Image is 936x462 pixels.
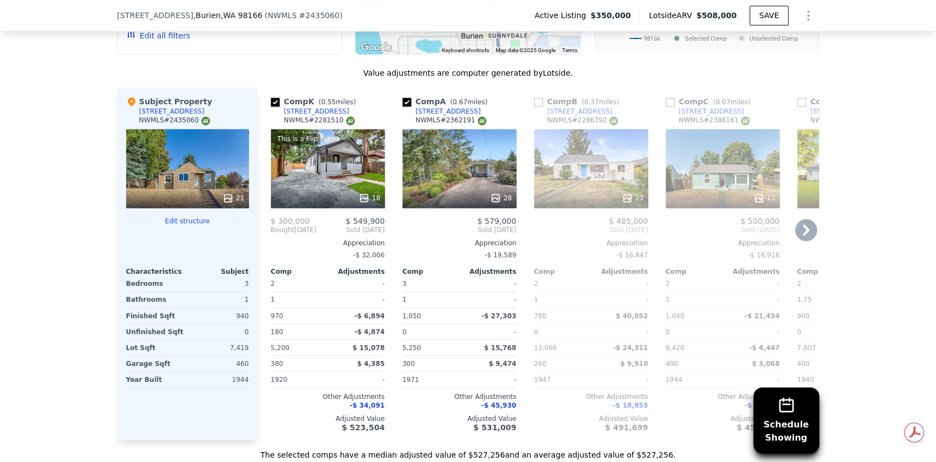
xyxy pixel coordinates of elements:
[605,422,648,431] span: $ 491,699
[666,371,721,387] div: 1944
[346,116,355,125] img: NWMLS Logo
[666,414,780,422] div: Adjusted Value
[462,292,517,307] div: -
[330,371,385,387] div: -
[117,67,819,78] div: Value adjustments are computer generated by Lotside .
[201,116,210,125] img: NWMLS Logo
[591,10,631,21] span: $350,000
[220,11,262,20] span: , WA 98166
[593,292,648,307] div: -
[666,239,780,247] div: Appreciation
[190,324,249,339] div: 0
[316,226,384,234] span: Sold [DATE]
[271,267,328,276] div: Comp
[534,267,591,276] div: Comp
[797,312,810,319] span: 900
[416,116,486,125] div: NWMLS # 2362191
[126,267,188,276] div: Characteristics
[748,251,780,259] span: -$ 16,916
[284,116,355,125] div: NWMLS # 2281510
[402,312,421,319] span: 1,050
[666,96,755,107] div: Comp C
[725,276,780,291] div: -
[358,40,394,54] img: Google
[534,292,589,307] div: 1
[271,328,283,335] span: 180
[723,267,780,276] div: Adjustments
[725,324,780,339] div: -
[622,193,643,204] div: 23
[126,371,185,387] div: Year Built
[534,392,648,401] div: Other Adjustments
[666,343,684,351] span: 8,420
[402,226,517,234] span: Sold [DATE]
[797,267,854,276] div: Comp
[477,217,516,226] span: $ 579,000
[193,10,262,21] span: , Burien
[271,239,385,247] div: Appreciation
[190,356,249,371] div: 460
[265,10,343,21] div: ( )
[126,96,212,107] div: Subject Property
[402,96,492,107] div: Comp A
[609,217,648,226] span: $ 485,000
[613,343,648,351] span: -$ 24,311
[442,47,489,54] button: Keyboard shortcuts
[271,217,310,226] span: $ 300,000
[271,371,326,387] div: 1920
[462,324,517,339] div: -
[490,193,512,204] div: 28
[736,422,779,431] span: $ 457,548
[593,371,648,387] div: -
[745,401,780,409] span: -$ 19,639
[534,312,547,319] span: 780
[126,276,185,291] div: Bedrooms
[190,371,249,387] div: 1944
[271,96,360,107] div: Comp K
[402,292,457,307] div: 1
[284,107,349,116] div: [STREET_ADDRESS]
[666,328,670,335] span: 0
[534,414,648,422] div: Adjusted Value
[593,324,648,339] div: -
[716,98,730,106] span: 0.07
[797,247,911,263] div: -
[139,116,210,125] div: NWMLS # 2435060
[190,276,249,291] div: 3
[190,292,249,307] div: 1
[562,47,577,53] a: Terms (opens in new tab)
[752,359,779,367] span: $ 3,068
[797,239,911,247] div: Appreciation
[679,116,750,125] div: NWMLS # 2386181
[481,401,517,409] span: -$ 45,930
[534,280,538,288] span: 2
[666,359,678,367] span: 400
[797,371,852,387] div: 1940
[402,359,415,367] span: 300
[314,98,360,106] span: ( miles)
[547,116,618,125] div: NWMLS # 2286392
[350,401,385,409] span: -$ 34,091
[271,392,385,401] div: Other Adjustments
[725,371,780,387] div: -
[547,107,612,116] div: [STREET_ADDRESS]
[666,392,780,401] div: Other Adjustments
[330,276,385,291] div: -
[223,193,244,204] div: 21
[696,11,737,20] span: $508,000
[750,35,798,42] text: Unselected Comp
[749,343,779,351] span: -$ 4,447
[126,292,185,307] div: Bathrooms
[478,116,486,125] img: NWMLS Logo
[666,292,721,307] div: 1
[535,10,591,21] span: Active Listing
[354,328,384,335] span: -$ 4,874
[679,107,744,116] div: [STREET_ADDRESS]
[481,312,517,319] span: -$ 27,303
[810,107,876,116] div: [STREET_ADDRESS]
[534,343,557,351] span: 13,066
[271,292,326,307] div: 1
[117,10,194,21] span: [STREET_ADDRESS]
[620,359,648,367] span: $ 9,910
[402,328,407,335] span: 0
